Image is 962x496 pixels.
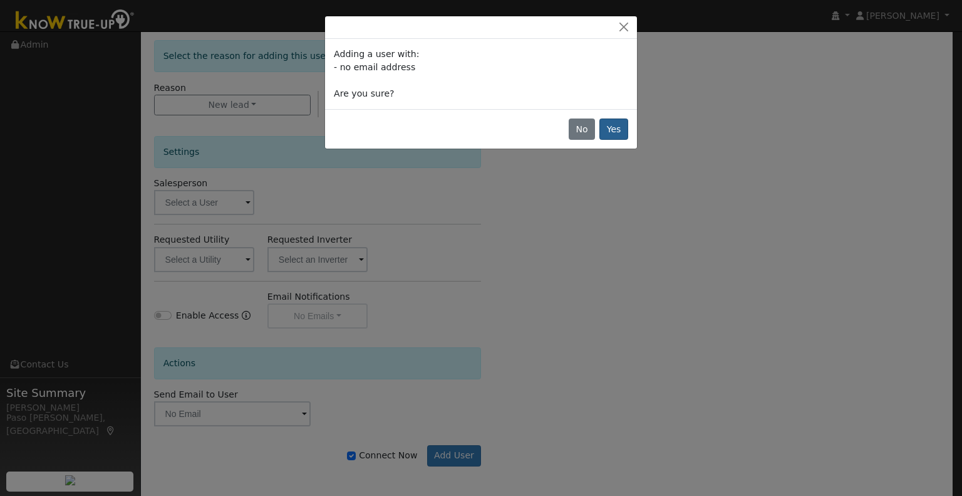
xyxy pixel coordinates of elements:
button: Close [615,21,633,34]
button: No [569,119,595,140]
span: Adding a user with: [334,49,419,59]
span: - no email address [334,62,415,72]
span: Are you sure? [334,88,394,98]
button: Yes [599,119,628,140]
